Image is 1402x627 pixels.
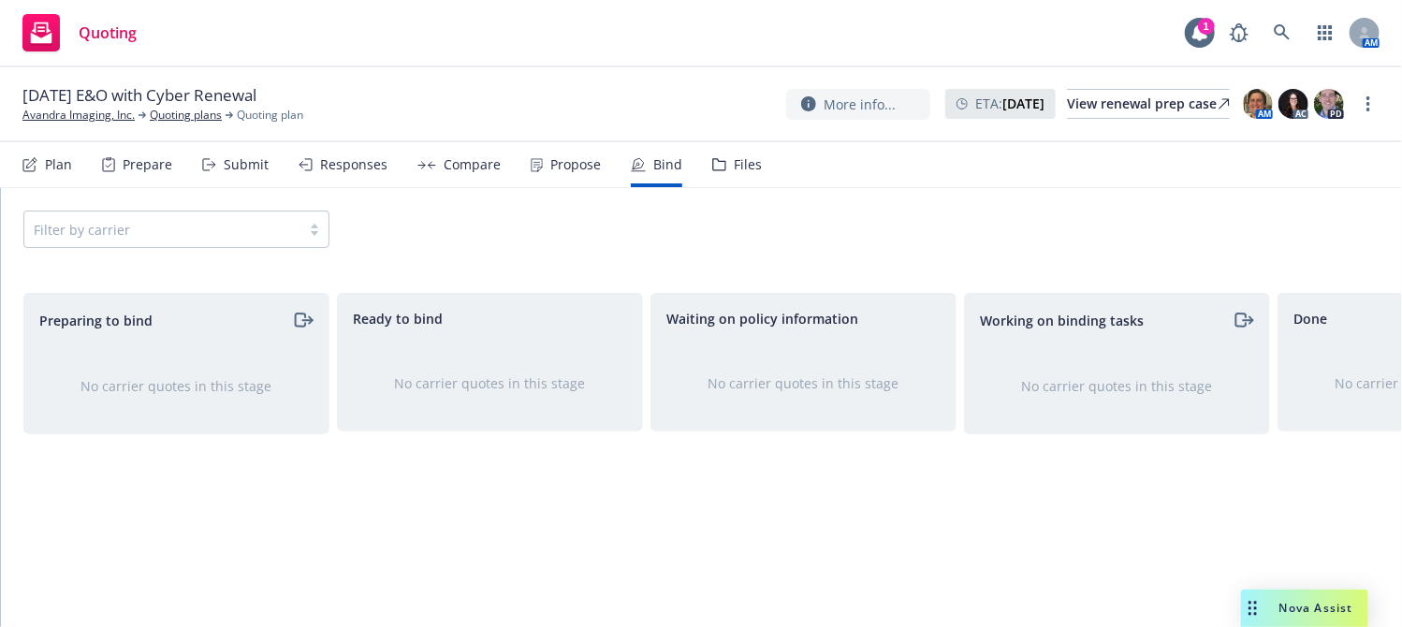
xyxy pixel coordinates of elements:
button: Nova Assist [1241,590,1368,627]
a: moveRight [1232,309,1254,331]
img: photo [1314,89,1344,119]
a: Quoting plans [150,107,222,124]
span: Preparing to bind [39,311,153,330]
a: more [1357,93,1380,115]
a: Report a Bug [1220,14,1258,51]
button: More info... [786,89,930,120]
span: Done [1293,309,1327,328]
a: Avandra Imaging, Inc. [22,107,135,124]
a: Search [1263,14,1301,51]
a: View renewal prep case [1067,89,1230,119]
div: Propose [550,157,601,172]
img: photo [1243,89,1273,119]
div: No carrier quotes in this stage [995,376,1239,396]
div: View renewal prep case [1067,90,1230,118]
img: photo [1278,89,1308,119]
div: Bind [653,157,682,172]
div: No carrier quotes in this stage [54,376,299,396]
div: Submit [224,157,269,172]
div: No carrier quotes in this stage [368,373,612,393]
div: Drag to move [1241,590,1264,627]
div: Responses [320,157,387,172]
a: Quoting [15,7,144,59]
span: Waiting on policy information [666,309,858,328]
div: 1 [1198,18,1215,35]
div: Files [734,157,762,172]
span: Working on binding tasks [980,311,1144,330]
div: Plan [45,157,72,172]
span: Ready to bind [353,309,443,328]
span: ETA : [975,94,1044,113]
strong: [DATE] [1002,95,1044,112]
span: [DATE] E&O with Cyber Renewal [22,84,256,107]
a: moveRight [291,309,314,331]
span: Quoting plan [237,107,303,124]
div: No carrier quotes in this stage [681,373,926,393]
span: Quoting [79,25,137,40]
div: Prepare [123,157,172,172]
span: More info... [824,95,896,114]
span: Nova Assist [1279,600,1353,616]
a: Switch app [1307,14,1344,51]
div: Compare [444,157,501,172]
